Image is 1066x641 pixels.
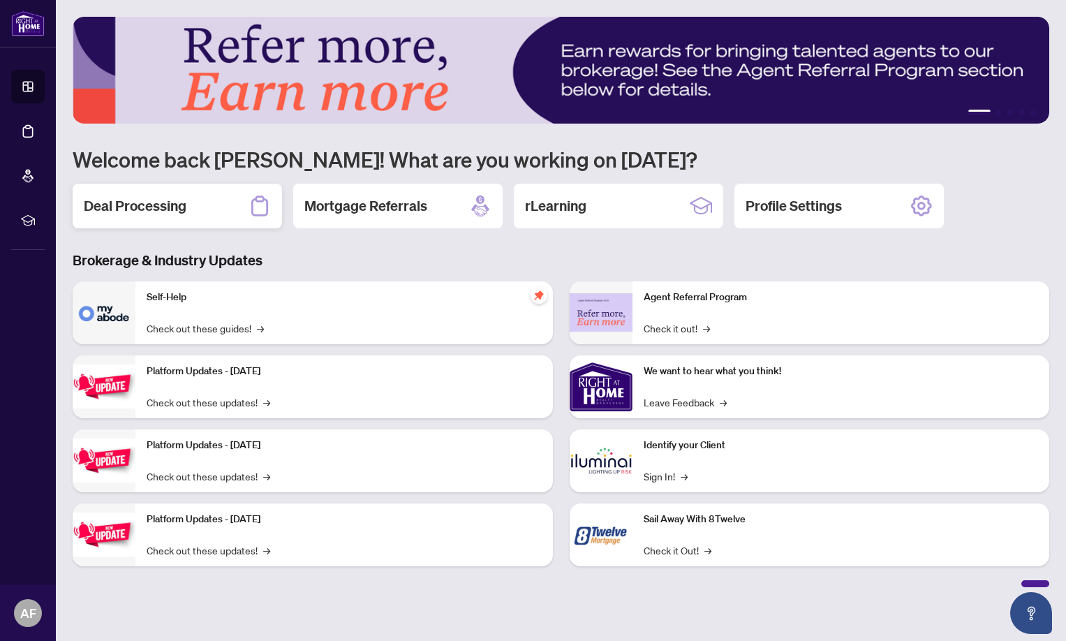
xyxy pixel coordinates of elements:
p: We want to hear what you think! [644,364,1039,379]
span: pushpin [531,287,547,304]
h1: Welcome back [PERSON_NAME]! What are you working on [DATE]? [73,146,1049,172]
span: → [263,469,270,484]
button: 5 [1030,110,1035,115]
h2: Deal Processing [84,196,186,216]
h3: Brokerage & Industry Updates [73,251,1049,270]
span: → [704,543,711,558]
p: Self-Help [147,290,542,305]
p: Agent Referral Program [644,290,1039,305]
p: Identify your Client [644,438,1039,453]
p: Platform Updates - [DATE] [147,438,542,453]
a: Check out these updates!→ [147,469,270,484]
img: Slide 0 [73,17,1049,124]
p: Platform Updates - [DATE] [147,512,542,527]
img: Sail Away With 8Twelve [570,503,632,566]
span: → [257,320,264,336]
p: Platform Updates - [DATE] [147,364,542,379]
h2: Mortgage Referrals [304,196,427,216]
span: AF [20,603,36,623]
button: 2 [996,110,1002,115]
a: Check out these updates!→ [147,395,270,410]
a: Check out these guides!→ [147,320,264,336]
a: Check out these updates!→ [147,543,270,558]
span: → [263,395,270,410]
button: 1 [968,110,991,115]
button: Open asap [1010,592,1052,634]
a: Leave Feedback→ [644,395,727,410]
span: → [703,320,710,336]
h2: rLearning [525,196,586,216]
img: Self-Help [73,281,135,344]
a: Check it out!→ [644,320,710,336]
button: 4 [1019,110,1024,115]
img: logo [11,10,45,36]
a: Sign In!→ [644,469,688,484]
img: We want to hear what you think! [570,355,632,418]
img: Identify your Client [570,429,632,492]
img: Platform Updates - June 23, 2025 [73,513,135,557]
span: → [681,469,688,484]
p: Sail Away With 8Twelve [644,512,1039,527]
h2: Profile Settings [746,196,842,216]
img: Platform Updates - July 8, 2025 [73,439,135,482]
img: Agent Referral Program [570,293,632,332]
img: Platform Updates - July 21, 2025 [73,364,135,408]
span: → [720,395,727,410]
span: → [263,543,270,558]
a: Check it Out!→ [644,543,711,558]
button: 3 [1007,110,1013,115]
